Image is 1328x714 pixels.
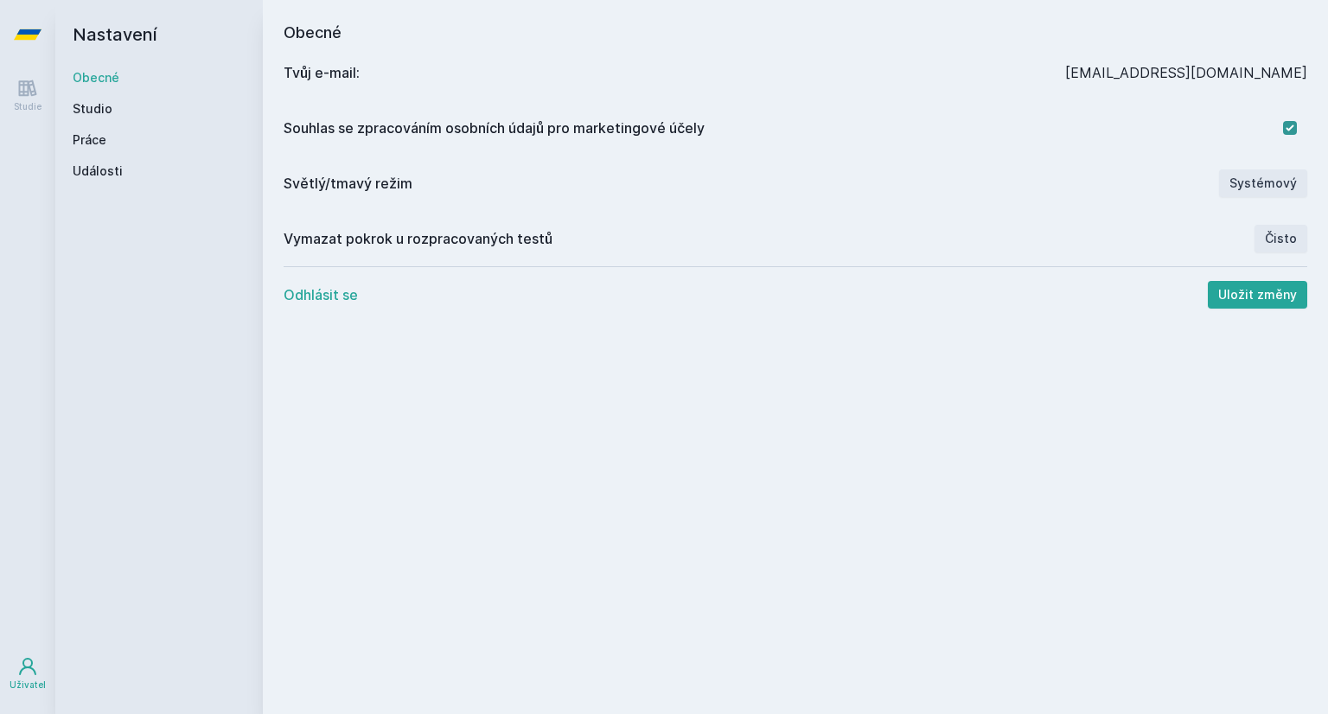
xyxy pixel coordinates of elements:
[1265,231,1297,245] font: Čisto
[284,175,412,192] font: Světlý/tmavý režim
[1255,225,1307,252] button: Čisto
[1208,281,1307,309] button: Uložit změny
[73,24,157,45] font: Nastavení
[73,163,123,178] font: Události
[1218,287,1297,302] font: Uložit změny
[3,69,52,122] a: Studie
[284,284,358,305] button: Odhlásit se
[1065,64,1307,81] font: [EMAIL_ADDRESS][DOMAIN_NAME]
[284,64,360,81] font: Tvůj e-mail:
[284,119,705,137] font: Souhlas se zpracováním osobních údajů pro marketingové účely
[73,69,246,86] a: Obecné
[73,70,119,85] font: Obecné
[73,100,246,118] a: Studio
[14,101,41,112] font: Studie
[3,647,52,700] a: Uživatel
[284,230,552,247] font: Vymazat pokrok u rozpracovaných testů
[1229,175,1297,190] font: Systémový
[1219,169,1307,197] button: Systémový
[73,163,246,180] a: Události
[73,132,106,147] font: Práce
[73,131,246,149] a: Práce
[73,101,112,116] font: Studio
[10,679,46,690] font: Uživatel
[284,23,342,41] font: Obecné
[284,286,358,303] font: Odhlásit se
